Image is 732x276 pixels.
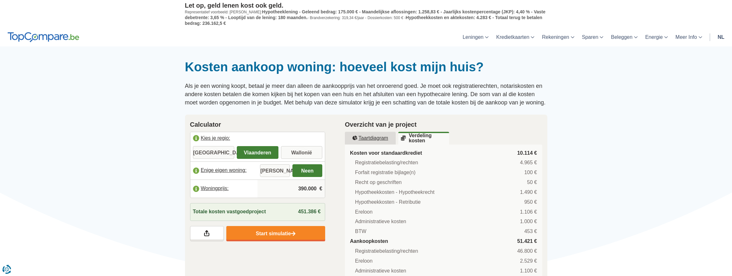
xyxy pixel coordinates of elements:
[641,28,672,46] a: Energie
[260,164,290,177] label: [PERSON_NAME]
[538,28,578,46] a: Rekeningen
[260,180,322,197] input: |
[193,208,266,216] span: Totale kosten vastgoedproject
[355,228,366,235] span: BTW
[292,164,322,177] label: Neen
[355,159,418,166] span: Registratiebelasting/rechten
[185,82,547,107] p: Als je een woning koopt, betaal je meer dan alleen de aankoopprijs van het onroerend goed. Je moe...
[190,164,258,178] label: Enige eigen woning:
[517,238,537,245] span: 51.421 €
[672,28,706,46] a: Meer Info
[355,267,406,275] span: Administratieve kosten
[520,258,537,265] span: 2.529 €
[520,218,537,225] span: 1.000 €
[520,189,537,196] span: 1.490 €
[190,120,325,129] h2: Calculator
[520,159,537,166] span: 4.965 €
[520,209,537,216] span: 1.106 €
[355,209,373,216] span: Ereloon
[355,248,418,255] span: Registratiebelasting/rechten
[345,120,542,129] h2: Overzicht van je project
[517,150,537,157] span: 10.114 €
[350,150,422,157] span: Kosten voor standaardkrediet
[185,2,547,9] p: Let op, geld lenen kost ook geld.
[185,59,547,74] h1: Kosten aankoop woning: hoeveel kost mijn huis?
[185,9,547,26] p: Representatief voorbeeld: [PERSON_NAME]: - Brandverzekering: 319,34 €/jaar - Dossierkosten: 500 € -
[185,15,543,26] span: Hypotheekkosten en aktekosten: 4.283 € - Totaal terug te betalen bedrag: 236.162,5 €
[355,258,373,265] span: Ereloon
[355,199,421,206] span: Hypotheekkosten - Retributie
[291,231,296,237] img: Start simulatie
[607,28,641,46] a: Beleggen
[237,146,278,159] label: Vlaanderen
[190,226,224,241] a: Deel je resultaten
[193,146,235,159] label: [GEOGRAPHIC_DATA]
[8,32,79,42] img: TopCompare
[355,179,402,186] span: Recht op geschriften
[524,199,537,206] span: 950 €
[527,179,537,186] span: 50 €
[355,189,434,196] span: Hypotheekkosten - Hypotheekrecht
[524,228,537,235] span: 453 €
[281,146,323,159] label: Wallonië
[190,182,258,196] label: Woningprijs:
[492,28,538,46] a: Kredietkaarten
[355,218,406,225] span: Administratieve kosten
[520,267,537,275] span: 1.100 €
[298,209,321,214] span: 451.386 €
[517,248,537,255] span: 46.800 €
[190,132,325,146] label: Kies je regio:
[319,185,322,193] span: €
[714,28,728,46] a: nl
[524,169,537,176] span: 100 €
[578,28,607,46] a: Sparen
[185,9,545,20] span: Hypotheeklening - Geleend bedrag: 175.000 € - Maandelijkse aflossingen: 1.258,83 € - Jaarlijks ko...
[352,136,388,141] u: Taartdiagram
[226,226,325,241] a: Start simulatie
[355,169,415,176] span: Forfait registratie bijlage(n)
[350,238,388,245] span: Aankoopkosten
[459,28,492,46] a: Leningen
[401,133,447,143] u: Verdeling kosten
